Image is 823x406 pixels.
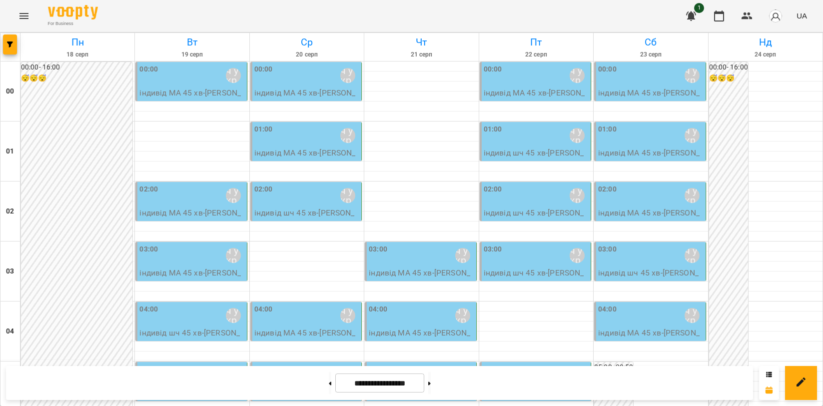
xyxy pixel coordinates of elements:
[481,50,592,59] h6: 22 серп
[254,147,359,170] p: індивід МА 45 хв - [PERSON_NAME]
[139,327,244,350] p: індивід шч 45 хв - [PERSON_NAME]
[254,327,359,350] p: індивід МА 45 хв - [PERSON_NAME]
[685,68,700,83] div: Мойсук Надія\ ма укр\шч укр\ https://us06web.zoom.us/j/84559859332
[12,4,36,28] button: Menu
[136,50,247,59] h6: 19 серп
[598,147,703,170] p: індивід МА 45 хв - [PERSON_NAME]
[570,68,585,83] div: Мойсук Надія\ ма укр\шч укр\ https://us06web.zoom.us/j/84559859332
[685,128,700,143] div: Мойсук Надія\ ма укр\шч укр\ https://us06web.zoom.us/j/84559859332
[598,267,703,290] p: індивід шч 45 хв - [PERSON_NAME]
[369,327,474,350] p: індивід МА 45 хв - [PERSON_NAME]
[369,304,387,315] label: 04:00
[598,64,617,75] label: 00:00
[595,34,706,50] h6: Сб
[340,308,355,323] div: Мойсук Надія\ ма укр\шч укр\ https://us06web.zoom.us/j/84559859332
[6,206,14,217] h6: 02
[793,6,811,25] button: UA
[366,34,477,50] h6: Чт
[48,20,98,27] span: For Business
[254,64,273,75] label: 00:00
[226,308,241,323] div: Мойсук Надія\ ма укр\шч укр\ https://us06web.zoom.us/j/84559859332
[369,244,387,255] label: 03:00
[254,87,359,110] p: індивід МА 45 хв - [PERSON_NAME]
[6,266,14,277] h6: 03
[484,244,502,255] label: 03:00
[139,267,244,290] p: індивід МА 45 хв - [PERSON_NAME]
[570,188,585,203] div: Мойсук Надія\ ма укр\шч укр\ https://us06web.zoom.us/j/84559859332
[484,124,502,135] label: 01:00
[6,326,14,337] h6: 04
[340,128,355,143] div: Мойсук Надія\ ма укр\шч укр\ https://us06web.zoom.us/j/84559859332
[22,34,133,50] h6: Пн
[598,304,617,315] label: 04:00
[254,304,273,315] label: 04:00
[139,304,158,315] label: 04:00
[22,50,133,59] h6: 18 серп
[484,147,589,170] p: індивід шч 45 хв - [PERSON_NAME]
[366,50,477,59] h6: 21 серп
[694,3,704,13] span: 1
[226,248,241,263] div: Мойсук Надія\ ма укр\шч укр\ https://us06web.zoom.us/j/84559859332
[709,73,748,84] h6: 😴😴😴
[595,50,706,59] h6: 23 серп
[251,34,362,50] h6: Ср
[21,62,132,73] h6: 00:00 - 16:00
[709,62,748,73] h6: 00:00 - 16:00
[139,184,158,195] label: 02:00
[139,87,244,110] p: індивід МА 45 хв - [PERSON_NAME]
[484,87,589,110] p: індивід МА 45 хв - [PERSON_NAME]
[710,50,821,59] h6: 24 серп
[484,64,502,75] label: 00:00
[484,207,589,230] p: індивід шч 45 хв - [PERSON_NAME]
[254,124,273,135] label: 01:00
[226,188,241,203] div: Мойсук Надія\ ма укр\шч укр\ https://us06web.zoom.us/j/84559859332
[598,207,703,230] p: індивід МА 45 хв - [PERSON_NAME]
[685,308,700,323] div: Мойсук Надія\ ма укр\шч укр\ https://us06web.zoom.us/j/84559859332
[598,124,617,135] label: 01:00
[226,68,241,83] div: Мойсук Надія\ ма укр\шч укр\ https://us06web.zoom.us/j/84559859332
[455,248,470,263] div: Мойсук Надія\ ма укр\шч укр\ https://us06web.zoom.us/j/84559859332
[251,50,362,59] h6: 20 серп
[139,64,158,75] label: 00:00
[21,73,132,84] h6: 😴😴😴
[570,128,585,143] div: Мойсук Надія\ ма укр\шч укр\ https://us06web.zoom.us/j/84559859332
[6,146,14,157] h6: 01
[598,184,617,195] label: 02:00
[254,207,359,230] p: індивід шч 45 хв - [PERSON_NAME]
[340,68,355,83] div: Мойсук Надія\ ма укр\шч укр\ https://us06web.zoom.us/j/84559859332
[139,244,158,255] label: 03:00
[598,244,617,255] label: 03:00
[254,184,273,195] label: 02:00
[484,184,502,195] label: 02:00
[481,34,592,50] h6: Пт
[369,267,474,290] p: індивід МА 45 хв - [PERSON_NAME]
[340,188,355,203] div: Мойсук Надія\ ма укр\шч укр\ https://us06web.zoom.us/j/84559859332
[570,248,585,263] div: Мойсук Надія\ ма укр\шч укр\ https://us06web.zoom.us/j/84559859332
[484,267,589,290] p: індивід шч 45 хв - [PERSON_NAME]
[598,327,703,350] p: індивід МА 45 хв - [PERSON_NAME]
[685,248,700,263] div: Мойсук Надія\ ма укр\шч укр\ https://us06web.zoom.us/j/84559859332
[797,10,807,21] span: UA
[136,34,247,50] h6: Вт
[769,9,783,23] img: avatar_s.png
[48,5,98,19] img: Voopty Logo
[710,34,821,50] h6: Нд
[6,86,14,97] h6: 00
[455,308,470,323] div: Мойсук Надія\ ма укр\шч укр\ https://us06web.zoom.us/j/84559859332
[685,188,700,203] div: Мойсук Надія\ ма укр\шч укр\ https://us06web.zoom.us/j/84559859332
[139,207,244,230] p: індивід МА 45 хв - [PERSON_NAME]
[598,87,703,110] p: індивід МА 45 хв - [PERSON_NAME]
